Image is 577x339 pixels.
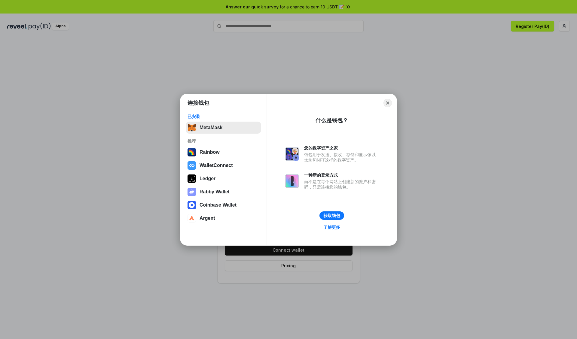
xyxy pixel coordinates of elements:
[188,123,196,132] img: svg+xml,%3Csvg%20fill%3D%22none%22%20height%3D%2233%22%20viewBox%3D%220%200%2035%2033%22%20width%...
[285,174,299,188] img: svg+xml,%3Csvg%20xmlns%3D%22http%3A%2F%2Fwww.w3.org%2F2000%2Fsvg%22%20fill%3D%22none%22%20viewBox...
[200,150,220,155] div: Rainbow
[304,172,379,178] div: 一种新的登录方式
[186,146,261,158] button: Rainbow
[200,216,215,221] div: Argent
[200,163,233,168] div: WalletConnect
[188,201,196,209] img: svg+xml,%3Csvg%20width%3D%2228%22%20height%3D%2228%22%20viewBox%3D%220%200%2028%2028%22%20fill%3D...
[186,173,261,185] button: Ledger
[323,213,340,218] div: 获取钱包
[200,189,230,195] div: Rabby Wallet
[186,212,261,224] button: Argent
[188,174,196,183] img: svg+xml,%3Csvg%20xmlns%3D%22http%3A%2F%2Fwww.w3.org%2F2000%2Fsvg%22%20width%3D%2228%22%20height%3...
[200,125,222,130] div: MetaMask
[320,223,344,231] a: 了解更多
[316,117,348,124] div: 什么是钱包？
[383,99,392,107] button: Close
[200,202,237,208] div: Coinbase Wallet
[188,188,196,196] img: svg+xml,%3Csvg%20xmlns%3D%22http%3A%2F%2Fwww.w3.org%2F2000%2Fsvg%22%20fill%3D%22none%22%20viewBox...
[188,99,209,107] h1: 连接钱包
[319,211,344,220] button: 获取钱包
[188,214,196,222] img: svg+xml,%3Csvg%20width%3D%2228%22%20height%3D%2228%22%20viewBox%3D%220%200%2028%2028%22%20fill%3D...
[188,138,259,144] div: 推荐
[186,199,261,211] button: Coinbase Wallet
[200,176,215,181] div: Ledger
[304,179,379,190] div: 而不是在每个网站上创建新的账户和密码，只需连接您的钱包。
[186,122,261,134] button: MetaMask
[188,161,196,170] img: svg+xml,%3Csvg%20width%3D%2228%22%20height%3D%2228%22%20viewBox%3D%220%200%2028%2028%22%20fill%3D...
[285,147,299,161] img: svg+xml,%3Csvg%20xmlns%3D%22http%3A%2F%2Fwww.w3.org%2F2000%2Fsvg%22%20fill%3D%22none%22%20viewBox...
[304,145,379,151] div: 您的数字资产之家
[188,114,259,119] div: 已安装
[304,152,379,163] div: 钱包用于发送、接收、存储和显示像以太坊和NFT这样的数字资产。
[188,148,196,156] img: svg+xml,%3Csvg%20width%3D%22120%22%20height%3D%22120%22%20viewBox%3D%220%200%20120%20120%22%20fil...
[186,186,261,198] button: Rabby Wallet
[186,159,261,171] button: WalletConnect
[323,225,340,230] div: 了解更多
